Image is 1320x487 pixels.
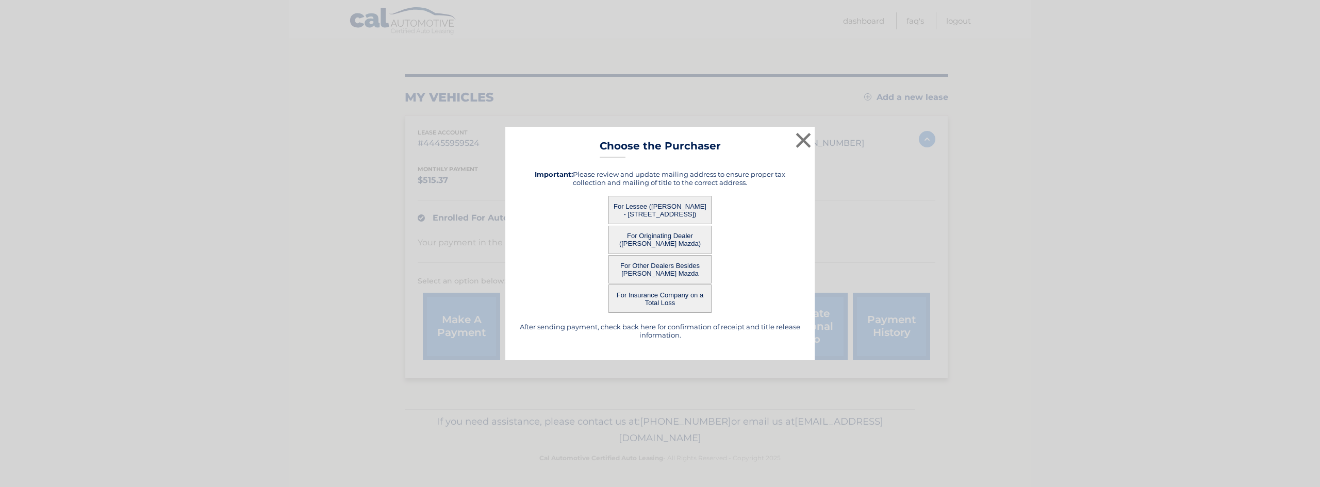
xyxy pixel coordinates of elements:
button: For Lessee ([PERSON_NAME] - [STREET_ADDRESS]) [608,196,712,224]
button: For Other Dealers Besides [PERSON_NAME] Mazda [608,255,712,283]
h3: Choose the Purchaser [600,140,721,158]
h5: After sending payment, check back here for confirmation of receipt and title release information. [518,323,802,339]
button: For Originating Dealer ([PERSON_NAME] Mazda) [608,226,712,254]
button: × [793,130,814,150]
strong: Important: [535,170,573,178]
h5: Please review and update mailing address to ensure proper tax collection and mailing of title to ... [518,170,802,187]
button: For Insurance Company on a Total Loss [608,284,712,313]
